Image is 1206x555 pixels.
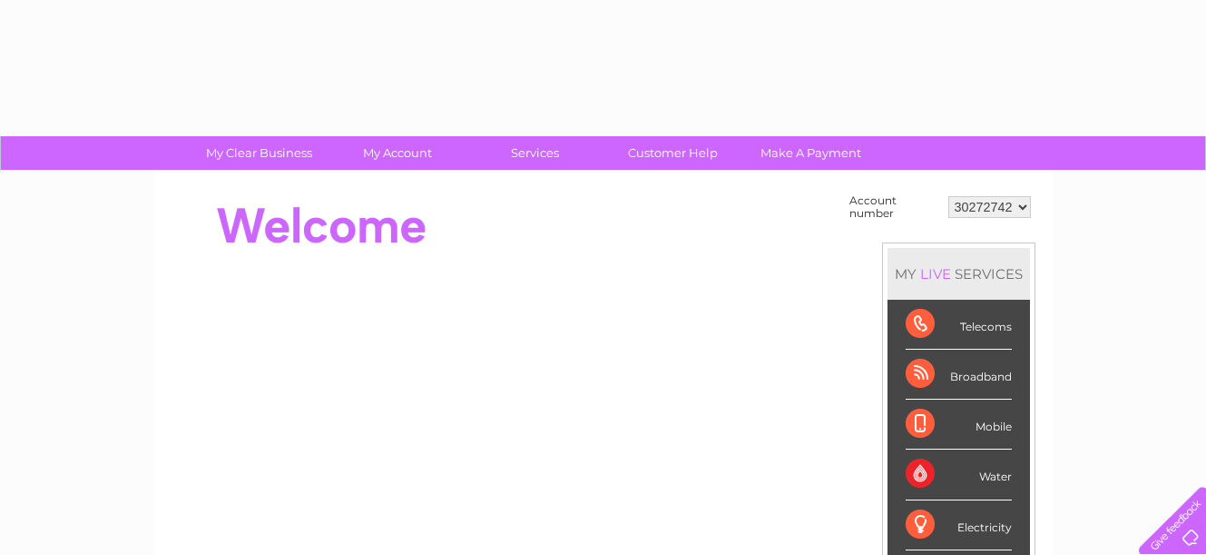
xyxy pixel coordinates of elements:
a: Customer Help [598,136,748,170]
a: Services [460,136,610,170]
div: Electricity [906,500,1012,550]
a: My Clear Business [184,136,334,170]
div: Mobile [906,400,1012,450]
div: Broadband [906,350,1012,400]
div: MY SERVICES [887,248,1030,300]
div: LIVE [917,265,955,282]
a: My Account [322,136,472,170]
div: Water [906,450,1012,500]
td: Account number [845,190,944,224]
div: Telecoms [906,300,1012,350]
a: Make A Payment [736,136,886,170]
